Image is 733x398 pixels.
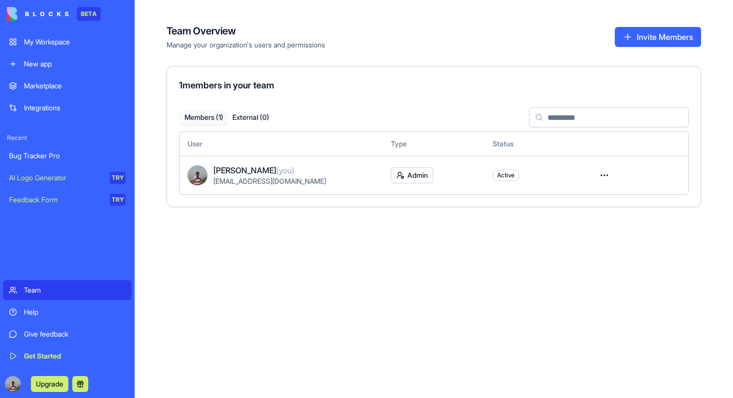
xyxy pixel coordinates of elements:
span: Manage your organization's users and permissions [167,40,325,50]
button: External ( 0 ) [227,110,274,125]
span: Admin [407,170,428,180]
img: ACg8ocIeA4F1kSB3Y0sH_gJ6W73CEdjnAXv16UemFF3ExaIllVlBI6I4=s96-c [187,165,207,185]
th: User [180,132,383,156]
button: Members ( 1 ) [181,110,227,125]
div: Get Started [24,351,126,361]
div: BETA [77,7,101,21]
a: Feedback FormTRY [3,190,132,210]
span: Recent [3,134,132,142]
a: Marketplace [3,76,132,96]
div: Bug Tracker Pro [9,151,126,161]
img: logo [7,7,69,21]
a: Team [3,280,132,300]
h4: Team Overview [167,24,325,38]
a: AI Logo GeneratorTRY [3,168,132,188]
div: New app [24,59,126,69]
div: Type [391,139,477,149]
div: Team [24,285,126,295]
button: Admin [391,167,433,183]
div: My Workspace [24,37,126,47]
div: Marketplace [24,81,126,91]
div: AI Logo Generator [9,173,103,183]
span: [EMAIL_ADDRESS][DOMAIN_NAME] [213,177,326,185]
div: Feedback Form [9,195,103,205]
div: Give feedback [24,329,126,339]
img: ACg8ocIeA4F1kSB3Y0sH_gJ6W73CEdjnAXv16UemFF3ExaIllVlBI6I4=s96-c [5,376,21,392]
div: TRY [110,172,126,184]
div: Status [493,139,578,149]
a: Integrations [3,98,132,118]
span: [PERSON_NAME] [213,164,294,176]
span: (you) [276,165,294,175]
div: TRY [110,194,126,206]
button: Upgrade [31,376,68,392]
span: Active [497,171,515,179]
a: Give feedback [3,324,132,344]
a: Help [3,302,132,322]
a: My Workspace [3,32,132,52]
a: Upgrade [31,379,68,389]
span: 1 members in your team [179,80,274,90]
a: BETA [7,7,101,21]
div: Integrations [24,103,126,113]
div: Help [24,307,126,317]
a: Get Started [3,346,132,366]
a: New app [3,54,132,74]
button: Invite Members [615,27,701,47]
a: Bug Tracker Pro [3,146,132,166]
